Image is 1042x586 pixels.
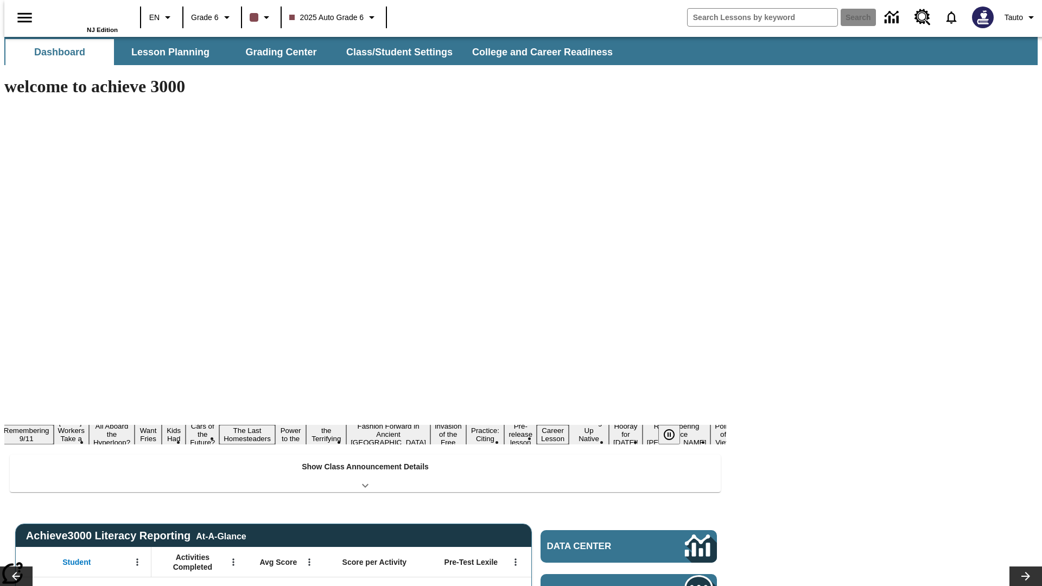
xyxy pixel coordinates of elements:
span: Activities Completed [157,552,228,572]
div: SubNavbar [4,39,622,65]
button: Slide 6 Dirty Jobs Kids Had To Do [162,409,186,461]
button: Slide 11 Fashion Forward in Ancient Rome [346,421,430,448]
button: Slide 13 Mixed Practice: Citing Evidence [466,417,505,453]
h1: welcome to achieve 3000 [4,77,726,97]
button: College and Career Readiness [463,39,621,65]
a: Resource Center, Will open in new tab [908,3,937,32]
button: Slide 9 Solar Power to the People [275,417,307,453]
button: Slide 12 The Invasion of the Free CD [430,412,466,456]
button: Class/Student Settings [338,39,461,65]
button: Grade: Grade 6, Select a grade [187,8,238,27]
img: Avatar [972,7,994,28]
button: Slide 8 The Last Homesteaders [219,425,275,444]
a: Data Center [541,530,717,563]
button: Class color is dark brown. Change class color [245,8,277,27]
button: Lesson Planning [116,39,225,65]
button: Grading Center [227,39,335,65]
button: Open Menu [301,554,317,570]
button: Open Menu [507,554,524,570]
span: EN [149,12,160,23]
button: Slide 16 Cooking Up Native Traditions [569,417,609,453]
a: Home [47,5,118,27]
button: Slide 14 Pre-release lesson [504,421,537,448]
div: Pause [658,425,691,444]
button: Open Menu [129,554,145,570]
button: Slide 5 Do You Want Fries With That? [135,409,162,461]
button: Slide 18 Remembering Justice O'Connor [643,421,711,448]
button: Slide 19 Point of View [710,421,735,448]
button: Slide 10 Attack of the Terrifying Tomatoes [306,417,346,453]
span: Grade 6 [191,12,219,23]
span: Score per Activity [342,557,407,567]
span: Avg Score [259,557,297,567]
span: Pre-Test Lexile [444,557,498,567]
input: search field [688,9,837,26]
span: Data Center [547,541,649,552]
span: NJ Edition [87,27,118,33]
button: Open side menu [9,2,41,34]
span: Tauto [1005,12,1023,23]
button: Lesson carousel, Next [1009,566,1042,586]
div: Show Class Announcement Details [10,455,721,492]
button: Slide 3 Labor Day: Workers Take a Stand [54,417,89,453]
button: Profile/Settings [1000,8,1042,27]
button: Open Menu [225,554,242,570]
button: Slide 17 Hooray for Constitution Day! [609,421,643,448]
span: 2025 Auto Grade 6 [289,12,364,23]
span: Student [62,557,91,567]
button: Pause [658,425,680,444]
button: Dashboard [5,39,114,65]
button: Slide 4 All Aboard the Hyperloop? [89,421,135,448]
p: Show Class Announcement Details [302,461,429,473]
div: SubNavbar [4,37,1038,65]
button: Language: EN, Select a language [144,8,179,27]
div: Home [47,4,118,33]
button: Class: 2025 Auto Grade 6, Select your class [285,8,383,27]
button: Slide 15 Career Lesson [537,425,569,444]
a: Data Center [878,3,908,33]
span: Achieve3000 Literacy Reporting [26,530,246,542]
button: Select a new avatar [965,3,1000,31]
div: At-A-Glance [196,530,246,542]
a: Notifications [937,3,965,31]
button: Slide 7 Cars of the Future? [186,421,219,448]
